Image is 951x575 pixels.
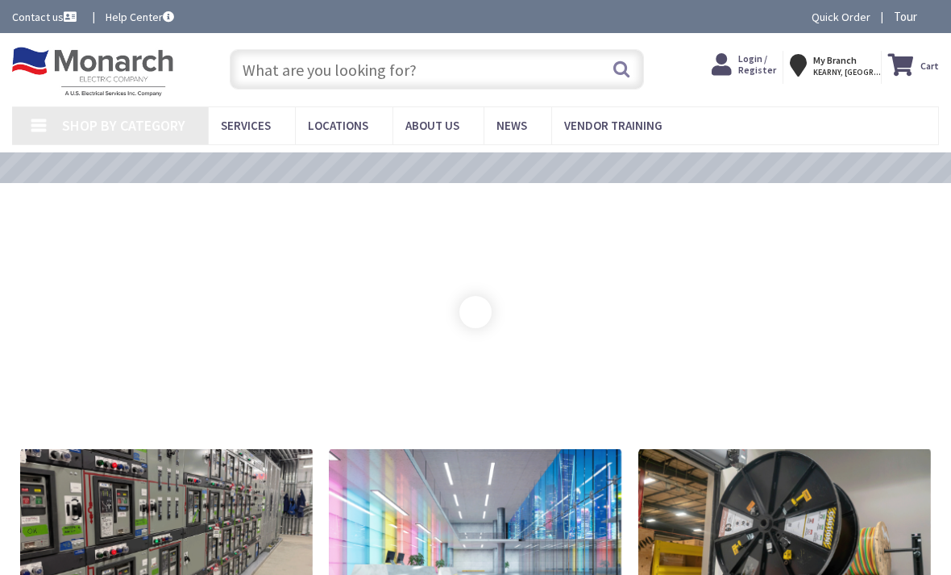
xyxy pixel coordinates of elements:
[342,160,612,177] a: VIEW OUR VIDEO TRAINING LIBRARY
[812,9,870,25] a: Quick Order
[62,116,185,135] span: Shop By Category
[496,118,527,133] span: News
[888,51,939,80] a: Cart
[790,51,874,80] div: My Branch KEARNY, [GEOGRAPHIC_DATA]
[894,9,935,24] span: Tour
[813,67,882,77] span: KEARNY, [GEOGRAPHIC_DATA]
[738,52,776,76] span: Login / Register
[564,118,662,133] span: Vendor Training
[230,49,645,90] input: What are you looking for?
[106,9,174,25] a: Help Center
[405,118,459,133] span: About Us
[712,51,776,78] a: Login / Register
[12,47,173,97] img: Monarch Electric Company
[920,51,939,80] strong: Cart
[12,9,80,25] a: Contact us
[221,118,271,133] span: Services
[813,54,857,66] strong: My Branch
[308,118,368,133] span: Locations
